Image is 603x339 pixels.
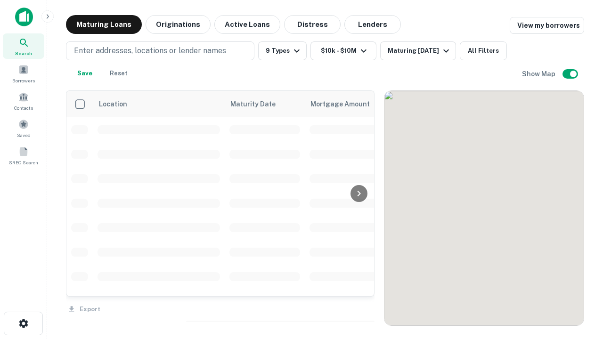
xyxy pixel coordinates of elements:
a: SREO Search [3,143,44,168]
a: Saved [3,115,44,141]
button: Originations [146,15,211,34]
a: View my borrowers [510,17,584,34]
button: All Filters [460,41,507,60]
button: Enter addresses, locations or lender names [66,41,254,60]
th: Maturity Date [225,91,305,117]
a: Borrowers [3,61,44,86]
div: Maturing [DATE] [388,45,452,56]
th: Mortgage Amount [305,91,408,117]
span: Mortgage Amount [310,98,382,110]
h6: Show Map [522,69,557,79]
span: Location [98,98,127,110]
img: capitalize-icon.png [15,8,33,26]
span: Contacts [14,104,33,112]
a: Search [3,33,44,59]
a: Contacts [3,88,44,113]
button: Distress [284,15,341,34]
span: Saved [17,131,31,139]
button: Reset [104,64,134,83]
button: Lenders [344,15,401,34]
span: Borrowers [12,77,35,84]
button: Active Loans [214,15,280,34]
th: Location [93,91,225,117]
button: Maturing Loans [66,15,142,34]
button: Maturing [DATE] [380,41,456,60]
span: Maturity Date [230,98,288,110]
button: Save your search to get updates of matches that match your search criteria. [70,64,100,83]
span: Search [15,49,32,57]
p: Enter addresses, locations or lender names [74,45,226,56]
div: 0 0 [384,91,584,325]
iframe: Chat Widget [556,234,603,279]
button: $10k - $10M [310,41,376,60]
span: SREO Search [9,159,38,166]
button: 9 Types [258,41,307,60]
